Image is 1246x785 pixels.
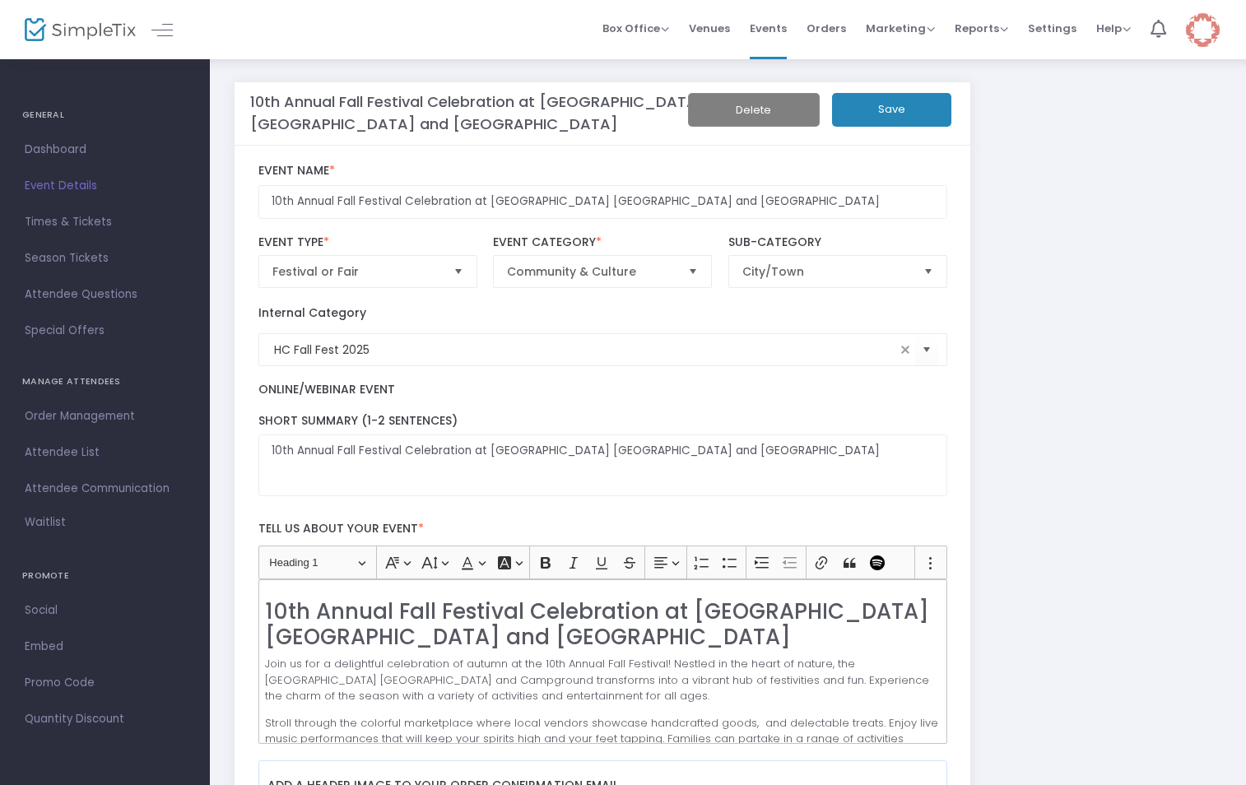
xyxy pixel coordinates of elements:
input: Enter Event Name [258,185,947,219]
label: Tell us about your event [250,513,955,546]
span: Waitlist [25,514,66,531]
span: Marketing [866,21,935,36]
button: Heading 1 [262,550,373,575]
label: Event Name [258,164,947,179]
span: Quantity Discount [25,708,185,730]
label: Event Category [493,235,712,250]
span: Times & Tickets [25,211,185,233]
div: Rich Text Editor, main [258,579,947,744]
span: Venues [689,7,730,49]
m-panel-title: 10th Annual Fall Festival Celebration at [GEOGRAPHIC_DATA] [GEOGRAPHIC_DATA] and [GEOGRAPHIC_DATA] [250,91,720,135]
span: Dashboard [25,139,185,160]
span: Help [1096,21,1131,36]
span: Attendee List [25,442,185,463]
div: Editor toolbar [258,546,947,578]
p: Join us for a delightful celebration of autumn at the 10th Annual Fall Festival! Nestled in the h... [265,656,940,704]
span: Special Offers [25,320,185,341]
button: Select [917,256,940,287]
span: Attendee Communication [25,478,185,499]
button: Select [681,256,704,287]
span: Box Office [602,21,669,36]
span: Event Details [25,175,185,197]
span: Festival or Fair [272,263,440,280]
button: Save [832,93,951,127]
span: Settings [1028,7,1076,49]
span: City/Town [742,263,910,280]
h4: MANAGE ATTENDEES [22,365,188,398]
span: Events [750,7,787,49]
label: Event Type [258,235,477,250]
h4: GENERAL [22,99,188,132]
span: Short Summary (1-2 Sentences) [258,412,458,429]
input: Select Event Internal Category [274,341,895,359]
label: Sub-Category [728,235,947,250]
button: Delete [688,93,820,127]
label: Internal Category [258,304,366,322]
span: Season Tickets [25,248,185,269]
span: clear [895,340,915,360]
span: Reports [955,21,1008,36]
span: Promo Code [25,672,185,694]
span: Community & Culture [507,263,675,280]
button: Select [915,333,938,367]
span: Online/Webinar Event [258,381,395,397]
span: Heading 1 [269,553,355,573]
h4: PROMOTE [22,560,188,592]
span: Social [25,600,185,621]
span: Attendee Questions [25,284,185,305]
span: Embed [25,636,185,657]
button: Select [447,256,470,287]
span: Order Management [25,406,185,427]
p: Stroll through the colorful marketplace where local vendors showcase handcrafted goods, and delec... [265,715,940,764]
h2: 10th Annual Fall Festival Celebration at [GEOGRAPHIC_DATA] [GEOGRAPHIC_DATA] and [GEOGRAPHIC_DATA] [265,599,940,650]
span: Orders [807,7,846,49]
